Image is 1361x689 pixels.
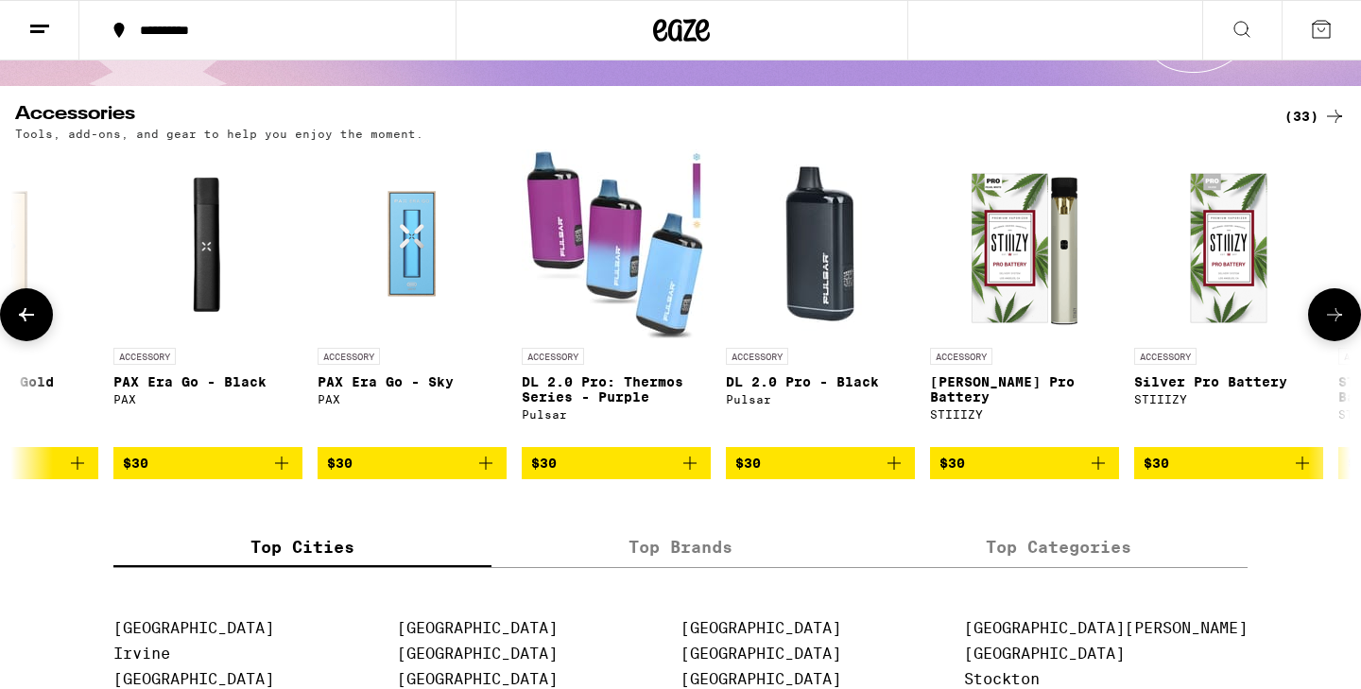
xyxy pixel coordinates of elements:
h2: Accessories [15,105,1253,128]
span: $30 [327,456,353,471]
p: Silver Pro Battery [1134,374,1323,389]
a: (33) [1284,105,1346,128]
a: [GEOGRAPHIC_DATA] [964,645,1125,663]
label: Top Cities [113,526,491,567]
button: Add to bag [318,447,507,479]
button: Add to bag [113,447,302,479]
button: Add to bag [1134,447,1323,479]
div: STIIIZY [930,408,1119,421]
span: $30 [939,456,965,471]
div: tabs [113,526,1248,568]
a: [GEOGRAPHIC_DATA] [397,670,558,688]
div: PAX [318,393,507,405]
p: PAX Era Go - Black [113,374,302,389]
img: Pulsar - DL 2.0 Pro - Black [726,149,915,338]
span: $30 [123,456,148,471]
img: PAX - PAX Era Go - Sky [318,149,507,338]
div: Pulsar [522,408,711,421]
a: Open page for PAX Era Go - Sky from PAX [318,149,507,447]
a: Open page for Pearl White Pro Battery from STIIIZY [930,149,1119,447]
img: Pulsar - DL 2.0 Pro: Thermos Series - Purple [522,149,711,338]
p: ACCESSORY [1134,348,1197,365]
p: ACCESSORY [318,348,380,365]
span: $30 [531,456,557,471]
label: Top Brands [491,526,870,567]
a: [GEOGRAPHIC_DATA] [113,670,274,688]
p: DL 2.0 Pro - Black [726,374,915,389]
p: Tools, add-ons, and gear to help you enjoy the moment. [15,128,423,140]
p: ACCESSORY [113,348,176,365]
a: [GEOGRAPHIC_DATA] [397,619,558,637]
p: [PERSON_NAME] Pro Battery [930,374,1119,405]
a: Open page for PAX Era Go - Black from PAX [113,149,302,447]
span: $30 [735,456,761,471]
div: PAX [113,393,302,405]
p: DL 2.0 Pro: Thermos Series - Purple [522,374,711,405]
div: Pulsar [726,393,915,405]
p: ACCESSORY [726,348,788,365]
button: Add to bag [930,447,1119,479]
span: Hi. Need any help? [11,13,136,28]
span: $30 [1144,456,1169,471]
button: Add to bag [522,447,711,479]
img: PAX - PAX Era Go - Black [113,149,302,338]
a: [GEOGRAPHIC_DATA] [680,670,841,688]
a: [GEOGRAPHIC_DATA] [397,645,558,663]
a: Open page for DL 2.0 Pro - Black from Pulsar [726,149,915,447]
a: Open page for DL 2.0 Pro: Thermos Series - Purple from Pulsar [522,149,711,447]
p: ACCESSORY [522,348,584,365]
a: Irvine [113,645,170,663]
p: ACCESSORY [930,348,992,365]
a: Stockton [964,670,1040,688]
button: Add to bag [726,447,915,479]
a: Open page for Silver Pro Battery from STIIIZY [1134,149,1323,447]
a: [GEOGRAPHIC_DATA] [680,619,841,637]
img: STIIIZY - Pearl White Pro Battery [930,149,1119,338]
a: [GEOGRAPHIC_DATA][PERSON_NAME] [964,619,1248,637]
div: STIIIZY [1134,393,1323,405]
a: [GEOGRAPHIC_DATA] [113,619,274,637]
p: PAX Era Go - Sky [318,374,507,389]
label: Top Categories [870,526,1248,567]
img: STIIIZY - Silver Pro Battery [1134,149,1323,338]
a: [GEOGRAPHIC_DATA] [680,645,841,663]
